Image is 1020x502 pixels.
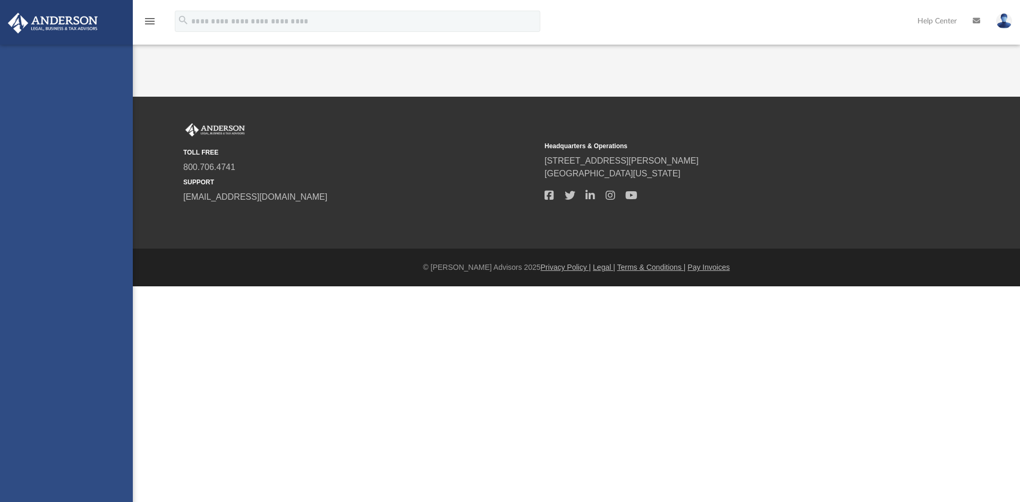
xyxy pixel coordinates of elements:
a: [STREET_ADDRESS][PERSON_NAME] [545,156,699,165]
a: [EMAIL_ADDRESS][DOMAIN_NAME] [183,192,327,201]
a: 800.706.4741 [183,163,235,172]
img: Anderson Advisors Platinum Portal [5,13,101,33]
i: menu [143,15,156,28]
img: User Pic [996,13,1012,29]
div: © [PERSON_NAME] Advisors 2025 [133,262,1020,273]
small: TOLL FREE [183,148,537,157]
a: Pay Invoices [687,263,729,271]
a: Legal | [593,263,615,271]
small: SUPPORT [183,177,537,187]
i: search [177,14,189,26]
a: menu [143,20,156,28]
a: [GEOGRAPHIC_DATA][US_STATE] [545,169,681,178]
small: Headquarters & Operations [545,141,898,151]
img: Anderson Advisors Platinum Portal [183,123,247,137]
a: Terms & Conditions | [617,263,686,271]
a: Privacy Policy | [541,263,591,271]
